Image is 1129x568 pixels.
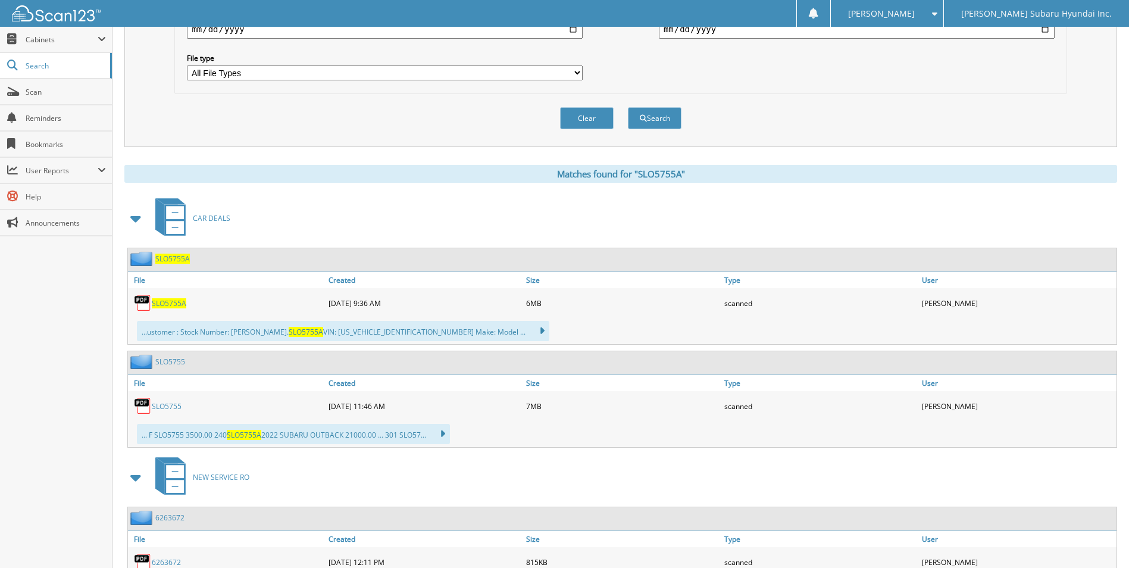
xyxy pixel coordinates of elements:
div: 7MB [523,394,721,418]
img: folder2.png [130,354,155,369]
span: Announcements [26,218,106,228]
a: Type [721,375,919,391]
a: File [128,375,326,391]
span: Scan [26,87,106,97]
span: Search [26,61,104,71]
div: ...ustomer : Stock Number: [PERSON_NAME]. VIN: [US_VEHICLE_IDENTIFICATION_NUMBER] Make: Model ... [137,321,549,341]
img: PDF.png [134,294,152,312]
button: Search [628,107,681,129]
span: SLO5755A [289,327,323,337]
label: File type [187,53,583,63]
a: User [919,375,1117,391]
span: [PERSON_NAME] Subaru Hyundai Inc. [961,10,1112,17]
div: scanned [721,394,919,418]
a: Size [523,272,721,288]
a: File [128,272,326,288]
div: ... F SLO5755 3500.00 240 2022 SUBARU OUTBACK 21000.00 ... 301 SLO57... [137,424,450,444]
a: User [919,272,1117,288]
div: [PERSON_NAME] [919,291,1117,315]
button: Clear [560,107,614,129]
a: Created [326,375,523,391]
img: folder2.png [130,510,155,525]
span: [PERSON_NAME] [848,10,915,17]
a: CAR DEALS [148,195,230,242]
a: 6263672 [152,557,181,567]
span: SLO5755A [227,430,261,440]
a: Type [721,531,919,547]
a: SLO5755A [152,298,186,308]
div: [PERSON_NAME] [919,394,1117,418]
span: Reminders [26,113,106,123]
span: Bookmarks [26,139,106,149]
input: end [659,20,1055,39]
a: Size [523,375,721,391]
span: CAR DEALS [193,213,230,223]
img: folder2.png [130,251,155,266]
span: Cabinets [26,35,98,45]
a: Type [721,272,919,288]
a: SLO5755A [155,254,190,264]
div: [DATE] 9:36 AM [326,291,523,315]
a: NEW SERVICE RO [148,454,249,501]
input: start [187,20,583,39]
img: PDF.png [134,397,152,415]
a: SLO5755 [152,401,182,411]
a: SLO5755 [155,357,185,367]
div: scanned [721,291,919,315]
iframe: Chat Widget [1069,511,1129,568]
span: Help [26,192,106,202]
a: User [919,531,1117,547]
div: Matches found for "SLO5755A" [124,165,1117,183]
img: scan123-logo-white.svg [12,5,101,21]
a: 6263672 [155,513,184,523]
span: NEW SERVICE RO [193,472,249,482]
a: File [128,531,326,547]
a: Created [326,531,523,547]
span: User Reports [26,166,98,176]
div: 6MB [523,291,721,315]
a: Size [523,531,721,547]
div: [DATE] 11:46 AM [326,394,523,418]
a: Created [326,272,523,288]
